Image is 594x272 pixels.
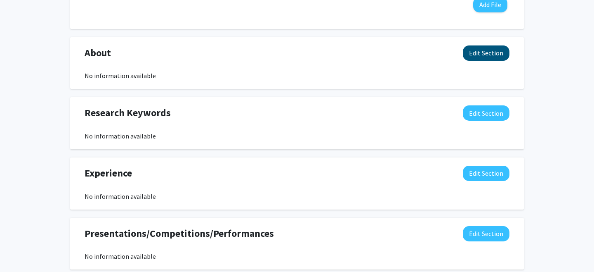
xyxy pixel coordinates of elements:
[6,235,35,266] iframe: Chat
[463,226,509,241] button: Edit Presentations/Competitions/Performances
[85,166,132,181] span: Experience
[85,71,509,81] div: No information available
[85,226,274,241] span: Presentations/Competitions/Performances
[463,166,509,181] button: Edit Experience
[463,45,509,61] button: Edit About
[85,45,111,60] span: About
[85,105,171,120] span: Research Keywords
[85,191,509,201] div: No information available
[463,105,509,121] button: Edit Research Keywords
[85,251,509,261] div: No information available
[85,131,509,141] div: No information available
